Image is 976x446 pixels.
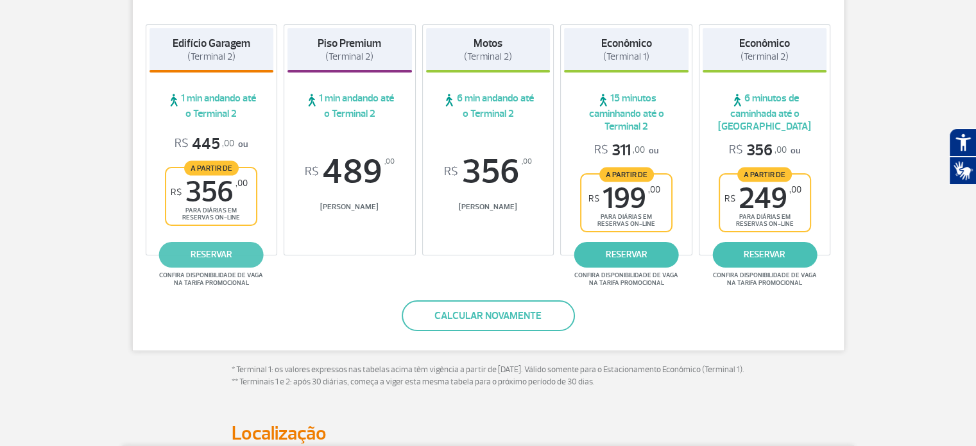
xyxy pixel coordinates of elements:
span: (Terminal 2) [187,51,235,63]
span: Confira disponibilidade de vaga na tarifa promocional [157,271,265,287]
span: para diárias em reservas on-line [731,213,799,228]
sup: R$ [588,193,599,204]
span: 356 [729,141,787,160]
button: Calcular novamente [402,300,575,331]
span: (Terminal 2) [464,51,512,63]
span: 15 minutos caminhando até o Terminal 2 [564,92,689,133]
span: (Terminal 2) [741,51,789,63]
p: ou [594,141,658,160]
span: A partir de [599,167,654,182]
strong: Econômico [739,37,790,50]
span: Confira disponibilidade de vaga na tarifa promocional [711,271,819,287]
span: 6 minutos de caminhada até o [GEOGRAPHIC_DATA] [703,92,827,133]
sup: R$ [444,165,458,179]
sup: ,00 [789,184,801,195]
span: 356 [171,178,248,207]
span: [PERSON_NAME] [426,202,551,212]
span: 445 [175,134,234,154]
span: 489 [287,155,412,189]
span: [PERSON_NAME] [287,202,412,212]
span: 356 [426,155,551,189]
sup: R$ [305,165,319,179]
span: (Terminal 2) [325,51,373,63]
span: 199 [588,184,660,213]
sup: R$ [724,193,735,204]
span: 6 min andando até o Terminal 2 [426,92,551,120]
strong: Econômico [601,37,652,50]
strong: Piso Premium [318,37,381,50]
a: reservar [712,242,817,268]
p: ou [175,134,248,154]
button: Abrir recursos assistivos. [949,128,976,157]
sup: R$ [171,187,182,198]
span: 311 [594,141,645,160]
div: Plugin de acessibilidade da Hand Talk. [949,128,976,185]
sup: ,00 [648,184,660,195]
a: reservar [159,242,264,268]
a: reservar [574,242,679,268]
span: A partir de [737,167,792,182]
span: (Terminal 1) [603,51,649,63]
strong: Edifício Garagem [173,37,250,50]
p: ou [729,141,800,160]
sup: ,00 [522,155,532,169]
span: 1 min andando até o Terminal 2 [287,92,412,120]
sup: ,00 [384,155,395,169]
button: Abrir tradutor de língua de sinais. [949,157,976,185]
p: * Terminal 1: os valores expressos nas tabelas acima têm vigência a partir de [DATE]. Válido some... [232,364,745,389]
sup: ,00 [235,178,248,189]
span: para diárias em reservas on-line [177,207,245,221]
span: 1 min andando até o Terminal 2 [150,92,274,120]
h2: Localização [232,422,745,445]
span: para diárias em reservas on-line [592,213,660,228]
strong: Motos [474,37,502,50]
span: A partir de [184,160,239,175]
span: Confira disponibilidade de vaga na tarifa promocional [572,271,680,287]
span: 249 [724,184,801,213]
